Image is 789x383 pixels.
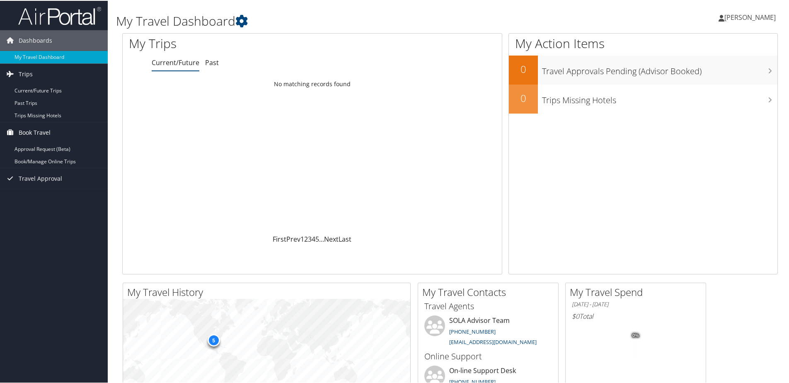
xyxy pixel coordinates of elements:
[116,12,561,29] h1: My Travel Dashboard
[19,63,33,84] span: Trips
[572,300,699,308] h6: [DATE] - [DATE]
[286,234,300,243] a: Prev
[273,234,286,243] a: First
[207,333,220,346] div: 5
[324,234,339,243] a: Next
[123,76,502,91] td: No matching records found
[152,57,199,66] a: Current/Future
[19,121,51,142] span: Book Travel
[509,90,538,104] h2: 0
[509,61,538,75] h2: 0
[19,167,62,188] span: Travel Approval
[449,337,537,345] a: [EMAIL_ADDRESS][DOMAIN_NAME]
[420,315,556,349] li: SOLA Advisor Team
[632,332,639,337] tspan: 0%
[339,234,351,243] a: Last
[509,55,777,84] a: 0Travel Approvals Pending (Advisor Booked)
[422,284,558,298] h2: My Travel Contacts
[424,300,552,311] h3: Travel Agents
[724,12,776,21] span: [PERSON_NAME]
[129,34,338,51] h1: My Trips
[205,57,219,66] a: Past
[424,350,552,361] h3: Online Support
[719,4,784,29] a: [PERSON_NAME]
[572,311,699,320] h6: Total
[542,90,777,105] h3: Trips Missing Hotels
[312,234,315,243] a: 4
[570,284,706,298] h2: My Travel Spend
[18,5,101,25] img: airportal-logo.png
[319,234,324,243] span: …
[127,284,410,298] h2: My Travel History
[509,84,777,113] a: 0Trips Missing Hotels
[509,34,777,51] h1: My Action Items
[572,311,579,320] span: $0
[304,234,308,243] a: 2
[308,234,312,243] a: 3
[449,327,496,335] a: [PHONE_NUMBER]
[19,29,52,50] span: Dashboards
[542,61,777,76] h3: Travel Approvals Pending (Advisor Booked)
[315,234,319,243] a: 5
[300,234,304,243] a: 1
